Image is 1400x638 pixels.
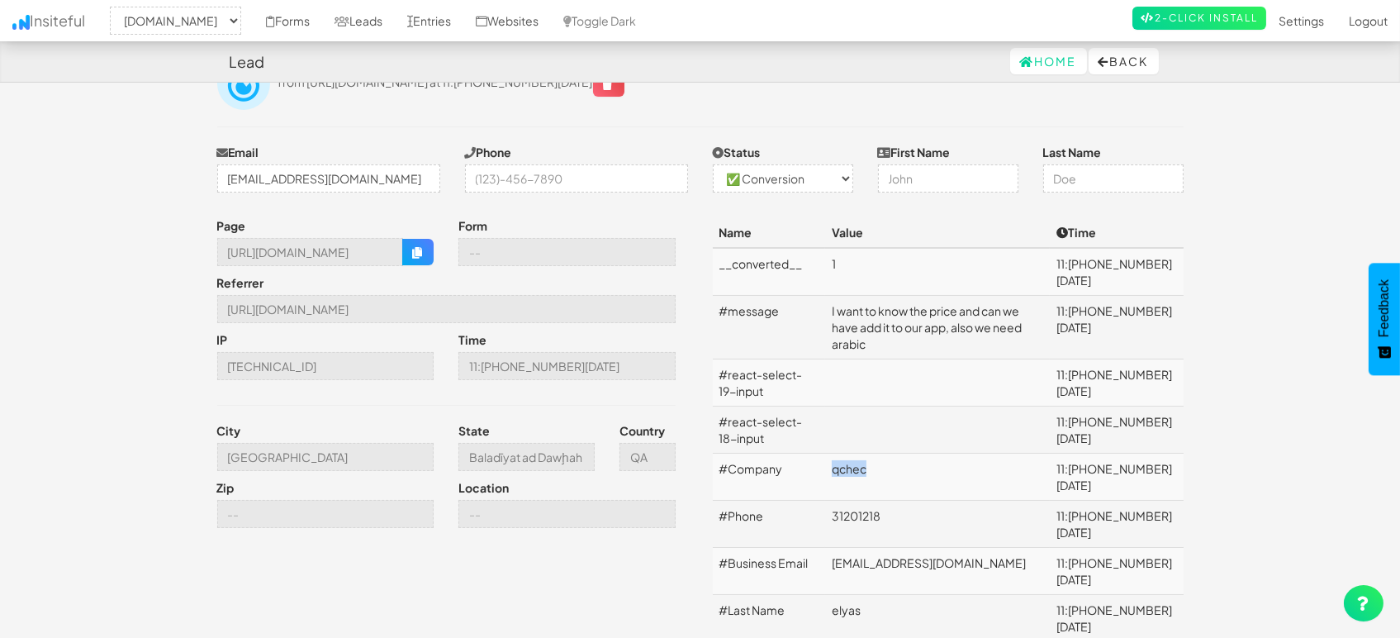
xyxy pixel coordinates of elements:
input: -- [458,500,676,528]
input: John [878,164,1018,193]
td: __converted__ [713,248,825,296]
span: from [URL][DOMAIN_NAME] at 11:[PHONE_NUMBER][DATE] [278,74,624,89]
a: Home [1010,48,1087,74]
label: First Name [878,144,951,160]
label: Location [458,479,509,496]
td: [EMAIL_ADDRESS][DOMAIN_NAME] [825,548,1050,595]
td: 11:[PHONE_NUMBER][DATE] [1050,407,1184,454]
button: Back [1089,48,1159,74]
label: Time [458,331,486,348]
td: 11:[PHONE_NUMBER][DATE] [1050,359,1184,407]
td: 11:[PHONE_NUMBER][DATE] [1050,454,1184,501]
input: j@doe.com [217,164,440,193]
span: Feedback [1377,279,1392,337]
td: #Company [713,454,825,501]
img: insiteful-lead.png [217,57,270,110]
td: 11:[PHONE_NUMBER][DATE] [1050,548,1184,595]
td: 11:[PHONE_NUMBER][DATE] [1050,501,1184,548]
td: #message [713,296,825,359]
td: #Phone [713,501,825,548]
input: (123)-456-7890 [465,164,688,193]
label: Last Name [1043,144,1102,160]
td: 1 [825,248,1050,296]
td: 31201218 [825,501,1050,548]
td: #react-select-18-input [713,407,825,454]
th: Value [825,217,1050,248]
input: -- [217,295,676,323]
th: Name [713,217,825,248]
input: Doe [1043,164,1184,193]
input: -- [217,500,434,528]
label: Page [217,217,246,234]
input: -- [217,443,434,471]
th: Time [1050,217,1184,248]
td: qchec [825,454,1050,501]
h4: Lead [230,54,265,70]
label: IP [217,331,228,348]
input: -- [217,238,404,266]
td: 11:[PHONE_NUMBER][DATE] [1050,248,1184,296]
label: Form [458,217,487,234]
label: State [458,422,490,439]
label: City [217,422,241,439]
label: Country [619,422,665,439]
td: #react-select-19-input [713,359,825,407]
label: Email [217,144,259,160]
label: Zip [217,479,235,496]
button: Feedback - Show survey [1369,263,1400,375]
input: -- [217,352,434,380]
td: #Business Email [713,548,825,595]
input: -- [458,238,676,266]
td: I want to know the price and can we have add it to our app, also we need arabic [825,296,1050,359]
label: Phone [465,144,512,160]
input: -- [458,352,676,380]
label: Referrer [217,274,264,291]
input: -- [458,443,595,471]
a: 2-Click Install [1132,7,1266,30]
label: Status [713,144,761,160]
img: icon.png [12,15,30,30]
input: -- [619,443,676,471]
td: 11:[PHONE_NUMBER][DATE] [1050,296,1184,359]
